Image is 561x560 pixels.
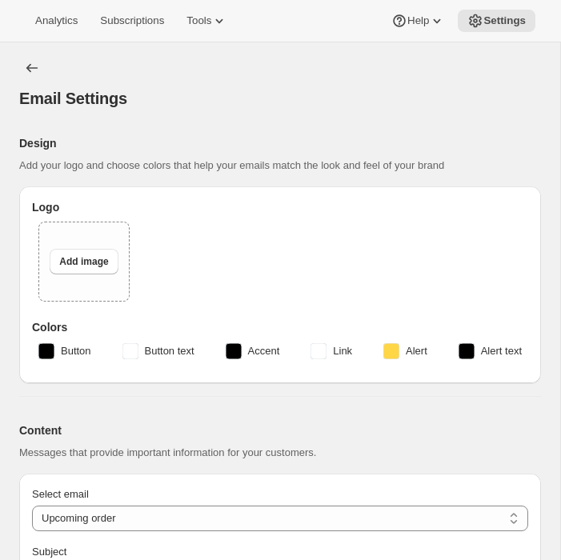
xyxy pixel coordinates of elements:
[407,14,429,27] span: Help
[406,343,427,359] span: Alert
[19,158,528,174] p: Add your logo and choose colors that help your emails match the look and feel of your brand
[186,14,211,27] span: Tools
[35,14,78,27] span: Analytics
[19,55,45,81] button: Settings
[19,445,528,461] p: Messages that provide important information for your customers.
[145,343,194,359] span: Button text
[19,422,528,438] h2: Content
[100,14,164,27] span: Subscriptions
[248,343,280,359] span: Accent
[50,249,118,274] button: Add image
[32,319,528,335] h3: Colors
[59,255,108,268] span: Add image
[301,337,362,366] button: Link
[32,199,528,215] h3: Logo
[32,488,89,500] span: Select email
[90,10,174,32] button: Subscriptions
[216,337,290,366] button: Accent
[19,135,528,151] h2: Design
[113,337,204,366] button: Button text
[177,10,237,32] button: Tools
[458,10,535,32] button: Settings
[449,337,531,366] button: Alert text
[29,337,101,366] button: Button
[382,10,455,32] button: Help
[333,343,352,359] span: Link
[19,90,127,107] span: Email Settings
[32,546,66,558] span: Subject
[483,14,526,27] span: Settings
[26,10,87,32] button: Analytics
[481,343,522,359] span: Alert text
[374,337,437,366] button: Alert
[61,343,91,359] span: Button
